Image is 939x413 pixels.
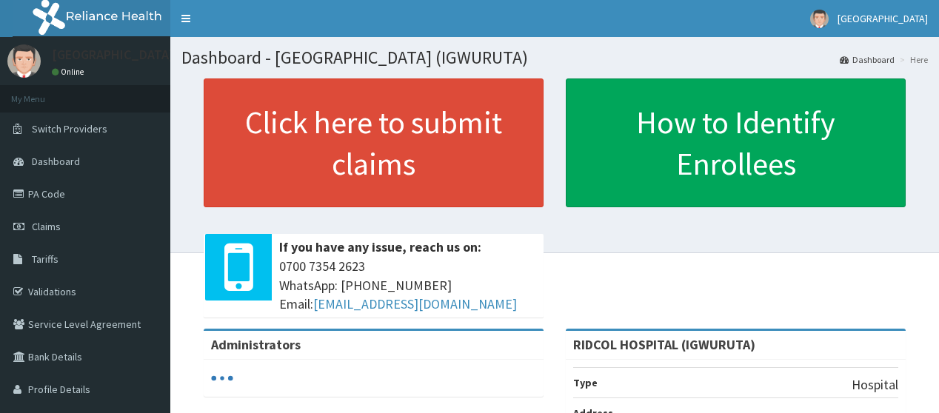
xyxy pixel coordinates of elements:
[810,10,829,28] img: User Image
[181,48,928,67] h1: Dashboard - [GEOGRAPHIC_DATA] (IGWURUTA)
[313,295,517,312] a: [EMAIL_ADDRESS][DOMAIN_NAME]
[32,220,61,233] span: Claims
[279,238,481,255] b: If you have any issue, reach us on:
[896,53,928,66] li: Here
[211,367,233,389] svg: audio-loading
[211,336,301,353] b: Administrators
[32,155,80,168] span: Dashboard
[566,78,906,207] a: How to Identify Enrollees
[573,336,755,353] strong: RIDCOL HOSPITAL (IGWURUTA)
[852,375,898,394] p: Hospital
[52,67,87,77] a: Online
[7,44,41,78] img: User Image
[52,48,174,61] p: [GEOGRAPHIC_DATA]
[573,376,598,389] b: Type
[32,122,107,135] span: Switch Providers
[204,78,544,207] a: Click here to submit claims
[279,257,536,314] span: 0700 7354 2623 WhatsApp: [PHONE_NUMBER] Email:
[838,12,928,25] span: [GEOGRAPHIC_DATA]
[840,53,895,66] a: Dashboard
[32,252,59,266] span: Tariffs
